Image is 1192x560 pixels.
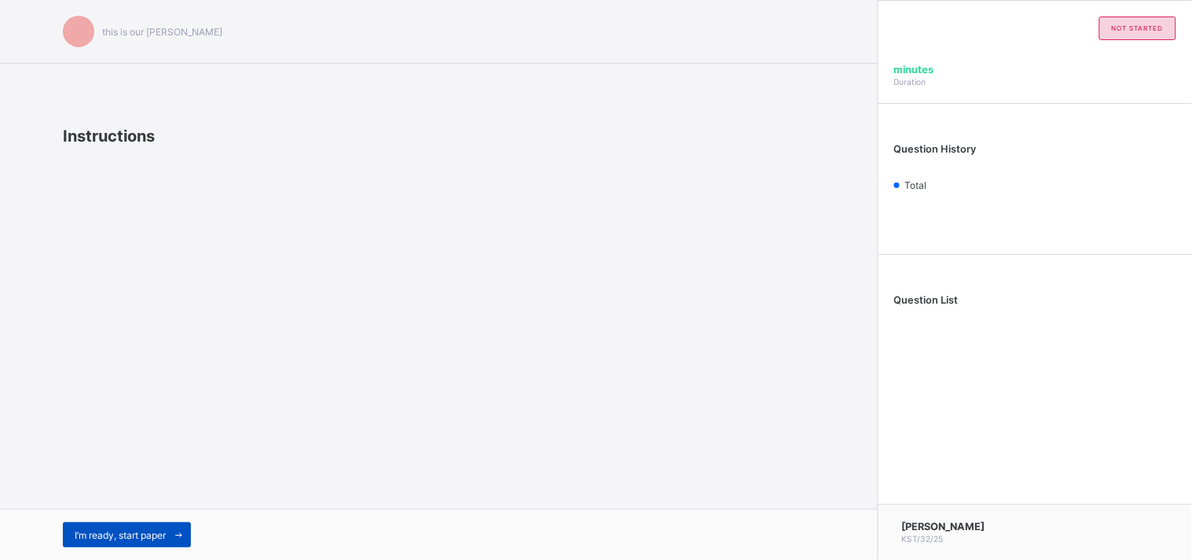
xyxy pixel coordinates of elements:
span: Duration [894,77,926,87]
span: KST/32/25 [902,534,944,543]
span: not started [1112,24,1164,32]
span: Question History [894,143,977,155]
span: minutes [894,64,934,76]
span: this is our [PERSON_NAME] [102,26,222,38]
span: [PERSON_NAME] [902,521,985,532]
span: Question List [894,294,959,306]
span: I’m ready, start paper [75,529,166,541]
span: Instructions [63,127,155,146]
span: Total [904,179,926,191]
